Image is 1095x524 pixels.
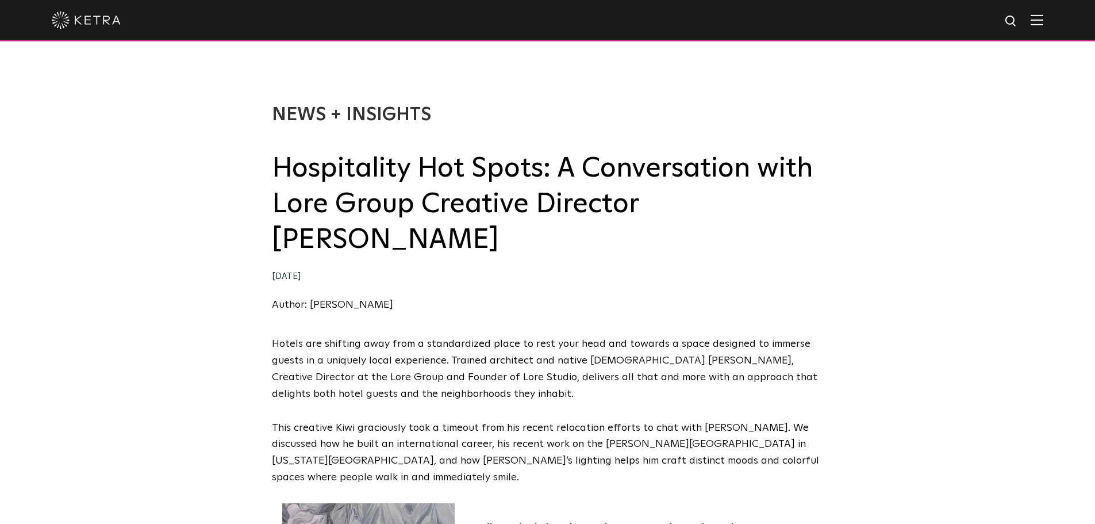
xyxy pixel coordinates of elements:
img: search icon [1004,14,1019,29]
a: News + Insights [272,106,431,124]
p: Hotels are shifting away from a standardized place to rest your head and towards a space designed... [272,336,824,402]
div: [DATE] [272,269,824,285]
p: This creative Kiwi graciously took a timeout from his recent relocation efforts to chat with [PER... [272,420,824,486]
img: ketra-logo-2019-white [52,12,121,29]
a: Author: [PERSON_NAME] [272,300,393,310]
img: Hamburger%20Nav.svg [1031,14,1043,25]
h2: Hospitality Hot Spots: A Conversation with Lore Group Creative Director [PERSON_NAME] [272,151,824,258]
